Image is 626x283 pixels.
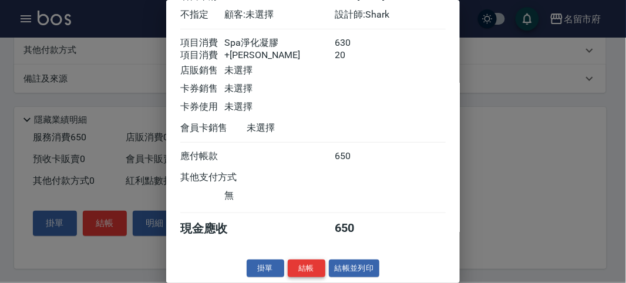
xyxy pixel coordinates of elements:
[224,83,335,95] div: 未選擇
[180,37,224,49] div: 項目消費
[335,150,379,163] div: 650
[180,221,247,237] div: 現金應收
[180,150,224,163] div: 應付帳款
[224,9,335,21] div: 顧客: 未選擇
[335,49,379,62] div: 20
[224,37,335,49] div: Spa淨化凝膠
[180,101,224,113] div: 卡券使用
[335,221,379,237] div: 650
[224,65,335,77] div: 未選擇
[180,9,224,21] div: 不指定
[247,122,357,134] div: 未選擇
[247,260,284,278] button: 掛單
[224,190,335,202] div: 無
[224,101,335,113] div: 未選擇
[224,49,335,62] div: +[PERSON_NAME]
[335,9,446,21] div: 設計師: Shark
[180,122,247,134] div: 會員卡銷售
[180,171,269,184] div: 其他支付方式
[180,83,224,95] div: 卡券銷售
[329,260,380,278] button: 結帳並列印
[288,260,325,278] button: 結帳
[180,49,224,62] div: 項目消費
[180,65,224,77] div: 店販銷售
[335,37,379,49] div: 630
